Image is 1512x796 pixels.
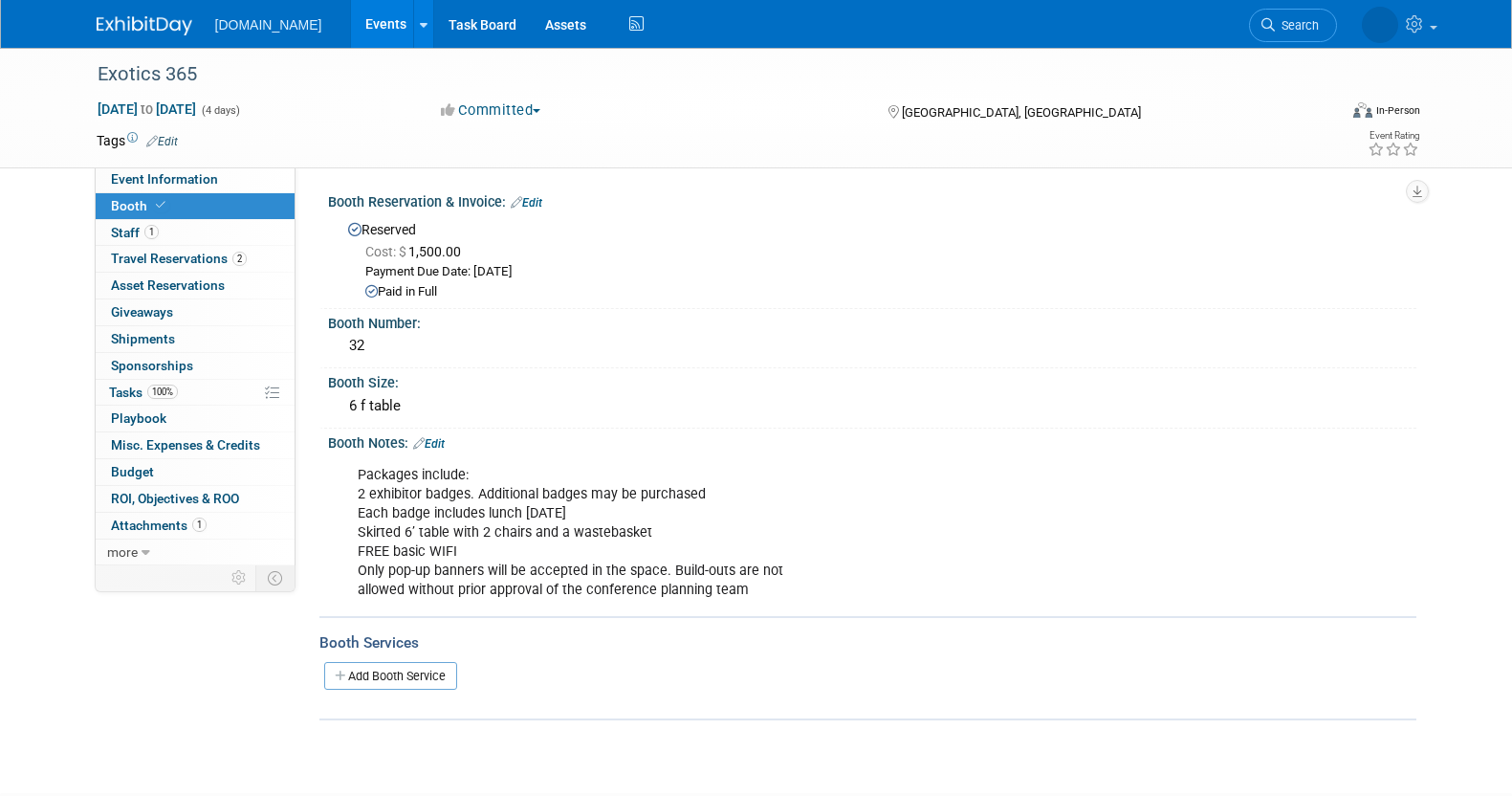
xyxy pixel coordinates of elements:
span: 2 [232,252,247,266]
a: Misc. Expenses & Credits [96,432,295,458]
div: Event Format [1224,99,1421,128]
a: Edit [511,196,542,210]
div: 32 [342,331,1402,361]
div: Paid in Full [365,283,1402,301]
td: Toggle Event Tabs [255,565,295,590]
span: Search [1275,18,1319,33]
td: Tags [97,131,178,150]
img: Iuliia Bulow [1362,7,1398,43]
span: to [138,101,156,117]
span: Travel Reservations [111,251,247,266]
a: Asset Reservations [96,273,295,298]
div: Reserved [342,215,1402,301]
a: Attachments1 [96,513,295,539]
i: Booth reservation complete [156,200,165,210]
a: more [96,540,295,565]
a: Sponsorships [96,353,295,379]
a: Search [1249,9,1337,42]
span: [DOMAIN_NAME] [215,17,322,33]
a: Edit [146,135,178,148]
span: Asset Reservations [111,277,225,293]
a: Tasks100% [96,380,295,406]
span: [DATE] [DATE] [97,100,197,118]
span: Sponsorships [111,358,193,373]
span: Booth [111,198,169,213]
span: more [107,544,138,560]
div: Event Rating [1368,131,1419,141]
img: Format-Inperson.png [1353,102,1372,118]
img: ExhibitDay [97,16,192,35]
span: 100% [147,385,178,399]
a: Add Booth Service [324,662,457,690]
a: Giveaways [96,299,295,325]
div: Exotics 365 [91,57,1308,92]
div: Booth Reservation & Invoice: [328,188,1416,212]
div: In-Person [1375,103,1420,118]
span: Budget [111,464,154,479]
div: Packages include: 2 exhibitor badges. Additional badges may be purchased Each badge includes lunc... [344,456,1206,610]
span: Misc. Expenses & Credits [111,437,260,453]
a: Playbook [96,406,295,431]
span: Staff [111,225,159,240]
a: Staff1 [96,220,295,246]
span: Cost: $ [365,244,408,259]
span: (4 days) [200,104,240,117]
a: Shipments [96,326,295,352]
span: Playbook [111,410,166,426]
span: Tasks [109,385,178,400]
span: Giveaways [111,304,173,320]
a: Edit [413,437,445,451]
div: Payment Due Date: [DATE] [365,263,1402,281]
div: Booth Notes: [328,429,1416,453]
span: 1 [144,225,159,239]
a: Event Information [96,166,295,192]
div: 6 f table [342,391,1402,421]
span: Shipments [111,331,175,346]
span: ROI, Objectives & ROO [111,491,239,506]
span: [GEOGRAPHIC_DATA], [GEOGRAPHIC_DATA] [902,105,1141,120]
div: Booth Number: [328,309,1416,333]
span: 1,500.00 [365,244,469,259]
span: Attachments [111,518,207,533]
td: Personalize Event Tab Strip [223,565,256,590]
a: ROI, Objectives & ROO [96,486,295,512]
div: Booth Services [319,632,1416,653]
a: Booth [96,193,295,219]
a: Travel Reservations2 [96,246,295,272]
a: Budget [96,459,295,485]
span: Event Information [111,171,218,187]
span: 1 [192,518,207,532]
button: Committed [434,100,548,121]
div: Booth Size: [328,368,1416,392]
